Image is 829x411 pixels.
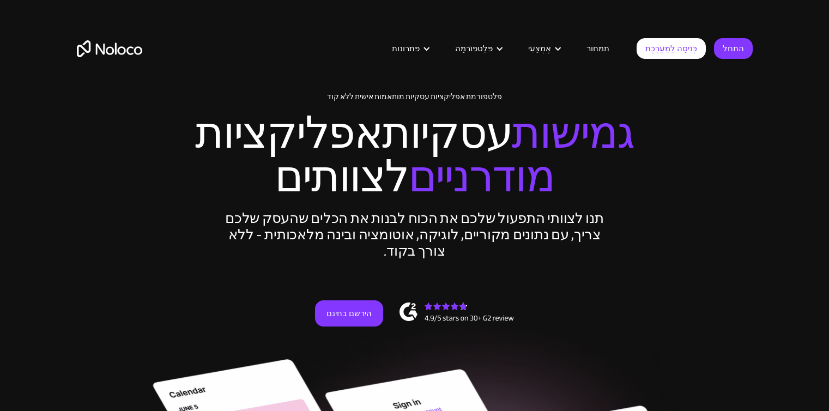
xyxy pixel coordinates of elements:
a: הירשם בחינם [315,300,383,327]
font: כְּנִיסָה לַמַעֲרֶכֶת [645,41,697,56]
div: פתרונות [378,41,441,56]
a: כְּנִיסָה לַמַעֲרֶכֶת [637,38,706,59]
font: לצוותים [275,137,408,218]
font: אֶמְצָעִי [528,41,551,56]
font: פּלַטפוֹרמָה [455,41,493,56]
font: פתרונות [392,41,420,56]
a: התחל [714,38,753,59]
font: אפליקציות [195,93,382,174]
font: התחל [723,41,744,56]
font: הירשם בחינם [326,306,372,321]
font: גמישות [512,93,634,174]
div: פּלַטפוֹרמָה [441,41,515,56]
font: תנו לצוותי התפעול שלכם את הכוח לבנות את הכלים שהעסק שלכם צריך, עם נתונים מקוריים, לוגיקה, אוטומצי... [225,205,603,264]
font: עסקיות [382,93,512,174]
font: תמחור [586,41,609,56]
font: מודרניים [408,137,554,218]
div: אֶמְצָעִי [515,41,573,56]
a: בַּיִת [77,40,142,57]
a: תמחור [573,41,623,56]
